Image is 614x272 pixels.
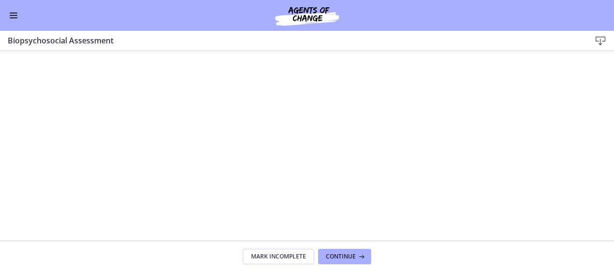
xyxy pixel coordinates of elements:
h3: Biopsychosocial Assessment [8,35,575,46]
button: Enable menu [8,10,19,21]
button: Mark Incomplete [243,249,314,264]
span: Continue [326,253,356,260]
button: Continue [318,249,371,264]
img: Agents of Change [249,4,365,27]
span: Mark Incomplete [251,253,306,260]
